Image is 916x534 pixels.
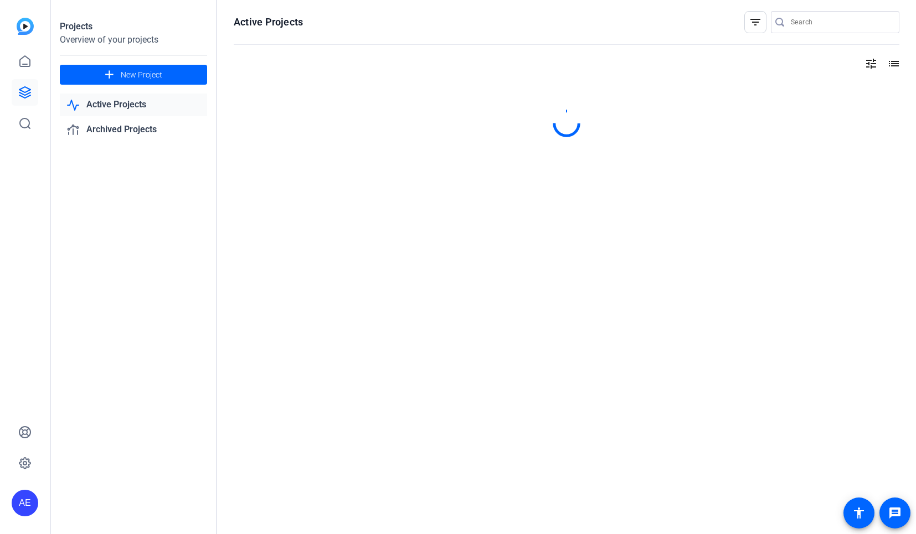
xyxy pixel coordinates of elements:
[60,65,207,85] button: New Project
[888,506,902,520] mat-icon: message
[749,15,762,29] mat-icon: filter_list
[234,15,303,29] h1: Active Projects
[60,94,207,116] a: Active Projects
[864,57,878,70] mat-icon: tune
[60,20,207,33] div: Projects
[12,490,38,516] div: AE
[121,69,162,81] span: New Project
[60,33,207,46] div: Overview of your projects
[102,68,116,82] mat-icon: add
[17,18,34,35] img: blue-gradient.svg
[791,15,891,29] input: Search
[60,118,207,141] a: Archived Projects
[886,57,899,70] mat-icon: list
[852,506,866,520] mat-icon: accessibility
